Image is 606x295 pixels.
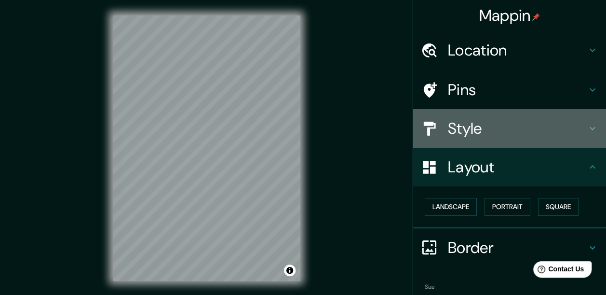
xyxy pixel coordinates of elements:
h4: Layout [448,157,587,177]
div: Pins [413,70,606,109]
button: Portrait [485,198,530,216]
canvas: Map [113,15,300,281]
img: pin-icon.png [532,13,540,21]
h4: Mappin [479,6,540,25]
iframe: Help widget launcher [520,257,595,284]
div: Location [413,31,606,70]
h4: Style [448,119,587,138]
h4: Border [448,238,587,257]
div: Border [413,228,606,267]
button: Landscape [425,198,477,216]
div: Style [413,109,606,148]
h4: Pins [448,80,587,99]
button: Square [538,198,579,216]
label: Size [425,282,435,291]
h4: Location [448,41,587,60]
button: Toggle attribution [284,265,296,276]
div: Layout [413,148,606,186]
